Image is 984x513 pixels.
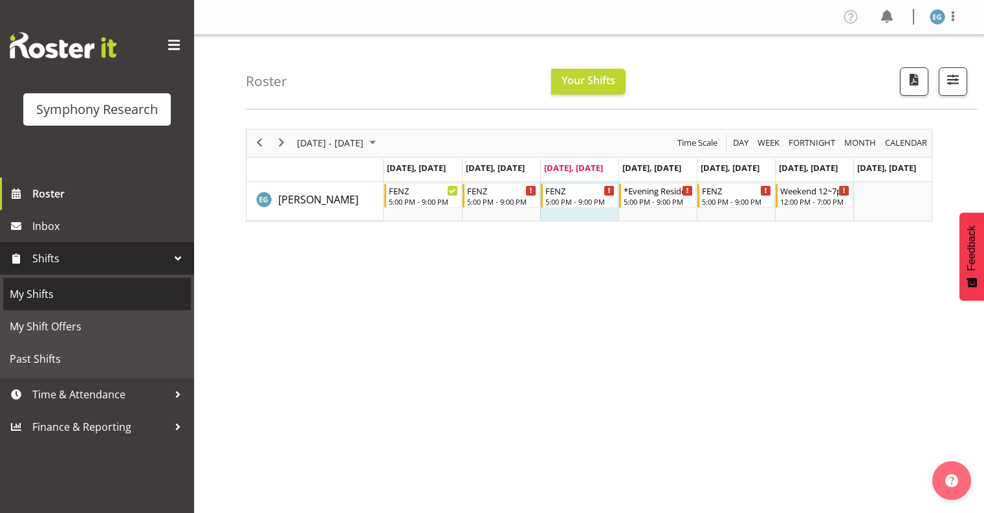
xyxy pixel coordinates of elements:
span: Inbox [32,216,188,236]
img: evelyn-gray1866.jpg [930,9,945,25]
div: 12:00 PM - 7:00 PM [780,196,849,207]
button: Your Shifts [551,69,626,95]
span: Fortnight [787,135,836,151]
div: 5:00 PM - 9:00 PM [702,196,771,207]
button: Timeline Day [731,135,751,151]
div: Evelyn Gray"s event - *Evening Residential Shift 5-9pm Begin From Thursday, August 14, 2025 at 5:... [619,183,696,208]
button: Timeline Month [842,135,879,151]
img: help-xxl-2.png [945,474,958,487]
span: My Shift Offers [10,317,184,336]
span: [PERSON_NAME] [278,192,358,207]
span: Month [843,135,877,151]
span: Time Scale [676,135,719,151]
span: Past Shifts [10,349,184,369]
div: FENZ [389,184,458,197]
h4: Roster [246,74,287,89]
div: Evelyn Gray"s event - FENZ Begin From Wednesday, August 13, 2025 at 5:00:00 PM GMT+12:00 Ends At ... [541,183,618,208]
div: 5:00 PM - 9:00 PM [467,196,536,207]
div: FENZ [467,184,536,197]
button: Month [883,135,930,151]
span: [DATE], [DATE] [544,162,603,174]
div: 5:00 PM - 9:00 PM [389,196,458,207]
a: [PERSON_NAME] [278,192,358,207]
span: Shifts [32,249,168,268]
div: Evelyn Gray"s event - FENZ Begin From Monday, August 11, 2025 at 5:00:00 PM GMT+12:00 Ends At Mon... [384,183,461,208]
button: Next [273,135,290,151]
div: next period [270,130,292,157]
div: Evelyn Gray"s event - FENZ Begin From Friday, August 15, 2025 at 5:00:00 PM GMT+12:00 Ends At Fri... [697,183,774,208]
div: previous period [248,130,270,157]
span: Week [756,135,781,151]
span: Time & Attendance [32,385,168,404]
button: Time Scale [675,135,720,151]
div: Evelyn Gray"s event - Weekend 12~7pm Begin From Saturday, August 16, 2025 at 12:00:00 PM GMT+12:0... [776,183,853,208]
span: [DATE], [DATE] [466,162,525,174]
button: Fortnight [787,135,838,151]
span: Your Shifts [562,73,615,87]
a: My Shift Offers [3,310,191,343]
button: August 2025 [295,135,382,151]
div: August 11 - 17, 2025 [292,130,384,157]
div: Timeline Week of August 13, 2025 [246,129,932,222]
span: Finance & Reporting [32,417,168,437]
button: Timeline Week [756,135,782,151]
span: [DATE] - [DATE] [296,135,365,151]
button: Previous [251,135,268,151]
div: 5:00 PM - 9:00 PM [545,196,615,207]
div: Symphony Research [36,100,158,119]
span: [DATE], [DATE] [701,162,760,174]
div: *Evening Residential Shift 5-9pm [624,184,693,197]
div: Evelyn Gray"s event - FENZ Begin From Tuesday, August 12, 2025 at 5:00:00 PM GMT+12:00 Ends At Tu... [463,183,540,208]
button: Download a PDF of the roster according to the set date range. [900,67,928,96]
span: [DATE], [DATE] [387,162,446,174]
td: Evelyn Gray resource [246,182,384,221]
span: Feedback [966,225,978,271]
a: My Shifts [3,278,191,310]
div: FENZ [545,184,615,197]
span: [DATE], [DATE] [622,162,681,174]
span: calendar [884,135,928,151]
img: Rosterit website logo [10,32,116,58]
table: Timeline Week of August 13, 2025 [384,182,932,221]
div: FENZ [702,184,771,197]
div: Weekend 12~7pm [780,184,849,197]
span: [DATE], [DATE] [779,162,838,174]
span: [DATE], [DATE] [857,162,916,174]
span: Day [732,135,750,151]
span: Roster [32,184,188,203]
button: Filter Shifts [939,67,967,96]
div: 5:00 PM - 9:00 PM [624,196,693,207]
a: Past Shifts [3,343,191,375]
button: Feedback - Show survey [959,212,984,301]
span: My Shifts [10,284,184,304]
